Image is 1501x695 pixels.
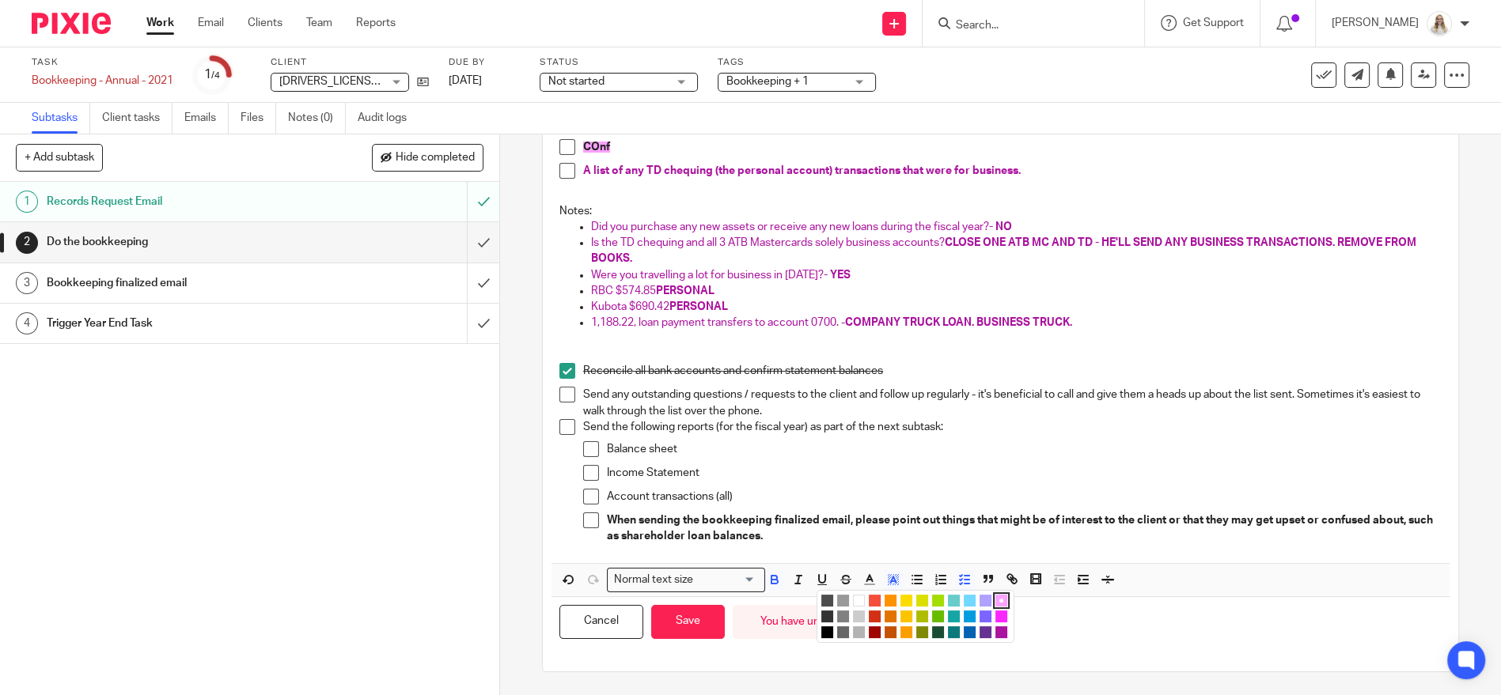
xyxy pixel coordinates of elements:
[204,66,220,84] div: 1
[964,610,976,622] li: color:#009CE0
[980,610,991,622] li: color:#7B64FF
[733,605,922,639] div: You have unsaved changes
[306,15,332,31] a: Team
[540,56,698,69] label: Status
[900,595,912,606] li: color:#FCDC00
[607,489,1442,504] p: Account transactions (all)
[16,191,38,213] div: 1
[1427,11,1452,36] img: Headshot%2011-2024%20white%20background%20square%202.JPG
[821,595,833,606] li: color:#4D4D4D
[699,572,756,588] input: Search for option
[607,515,1435,542] strong: When sending the bookkeeping finalized email, please point out things that might be of interest t...
[869,626,881,638] li: color:#9F0500
[932,626,944,638] li: color:#194D33
[824,270,851,281] span: - YES
[559,605,643,639] button: Cancel
[184,103,229,134] a: Emails
[995,595,1007,606] li: color:#FDA1FF
[932,595,944,606] li: color:#A4DD00
[271,56,429,69] label: Client
[1183,17,1244,28] span: Get Support
[837,610,849,622] li: color:#808080
[656,285,714,297] span: PERSONAL
[607,441,1442,457] p: Balance sheet
[932,610,944,622] li: color:#68BC00
[845,317,1072,328] span: COMPANY TRUCK LOAN. BUSINESS TRUCK.
[559,203,1442,219] p: Notes:
[948,610,960,622] li: color:#16A5A5
[980,626,991,638] li: color:#653294
[591,221,989,232] span: Did you purchase any new assets or receive any new loans during the fiscal year?
[32,103,90,134] a: Subtasks
[669,301,728,312] span: PERSONAL
[47,230,316,254] h1: Do the bookkeeping
[548,76,605,87] span: Not started
[916,595,928,606] li: color:#DBDF00
[16,272,38,294] div: 3
[591,237,1419,264] span: CLOSE ONE ATB MC AND TD - HE'LL SEND ANY BUSINESS TRANSACTIONS. REMOVE FROM BOOKS.
[583,142,610,153] span: COnf
[837,595,849,606] li: color:#999999
[964,595,976,606] li: color:#73D8FF
[16,312,38,334] div: 4
[16,144,103,171] button: + Add subtask
[989,221,1012,232] span: - NO
[583,387,1442,419] p: Send any outstanding questions / requests to the client and follow up regularly - it's beneficial...
[853,610,865,622] li: color:#CCCCCC
[279,76,586,87] span: [DRIVERS_LICENSE_NUMBER] Alberta Ltd. ([PERSON_NAME])
[837,626,849,638] li: color:#666666
[885,595,896,606] li: color:#FE9200
[47,312,316,335] h1: Trigger Year End Task
[916,626,928,638] li: color:#808900
[591,285,656,297] span: RBC $574.85
[948,595,960,606] li: color:#68CCCA
[248,15,282,31] a: Clients
[607,465,1442,481] p: Income Statement
[241,103,276,134] a: Files
[995,626,1007,638] li: color:#AB149E
[821,626,833,638] li: color:#000000
[817,590,1014,643] div: Compact color picker
[651,605,725,639] button: Save
[980,595,991,606] li: color:#AEA1FF
[47,190,316,213] h1: Records Request Email
[32,56,173,69] label: Task
[102,103,172,134] a: Client tasks
[1332,15,1419,31] p: [PERSON_NAME]
[396,152,475,164] span: Hide completed
[900,610,912,622] li: color:#FCC400
[32,73,173,89] div: Bookkeeping - Annual - 2021
[900,626,912,638] li: color:#FB9E00
[611,572,697,588] span: Normal text size
[449,56,520,69] label: Due by
[358,103,419,134] a: Audit logs
[47,271,316,295] h1: Bookkeeping finalized email
[146,15,174,31] a: Work
[32,13,111,34] img: Pixie
[726,76,809,87] span: Bookkeeping + 1
[591,301,669,312] span: Kubota $690.42
[288,103,346,134] a: Notes (0)
[591,270,824,281] span: Were you travelling a lot for business in [DATE]?
[583,165,1021,176] span: A list of any TD chequing (the personal account) transactions that were for business.
[916,610,928,622] li: color:#B0BC00
[583,419,1442,435] p: Send the following reports (for the fiscal year) as part of the next subtask:
[869,595,881,606] li: color:#F44E3B
[211,71,220,80] small: /4
[954,19,1097,33] input: Search
[964,626,976,638] li: color:#0062B1
[885,610,896,622] li: color:#E27300
[718,56,876,69] label: Tags
[583,363,1442,379] p: Reconcile all bank accounts and confirm statement balances
[885,626,896,638] li: color:#C45100
[821,610,833,622] li: color:#333333
[995,610,1007,622] li: color:#FA28FF
[591,317,845,328] span: 1,188.22, loan payment transfers to account 0700. -
[607,568,765,592] div: Search for option
[869,610,881,622] li: color:#D33115
[449,75,482,86] span: [DATE]
[853,626,865,638] li: color:#B3B3B3
[356,15,396,31] a: Reports
[16,232,38,254] div: 2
